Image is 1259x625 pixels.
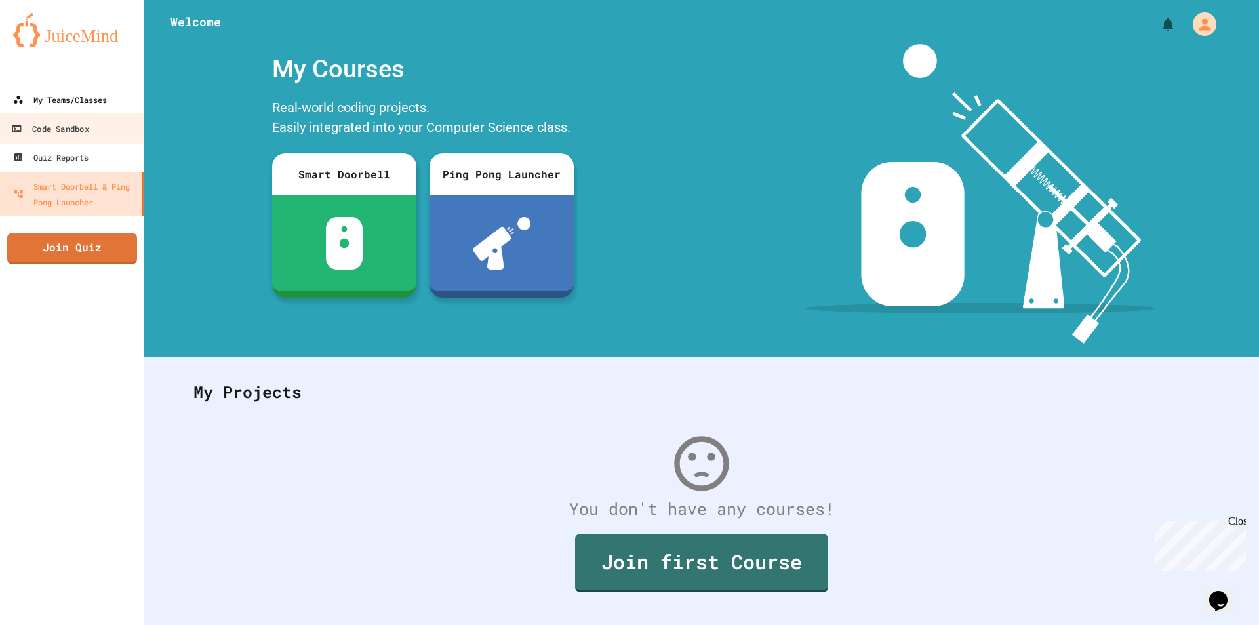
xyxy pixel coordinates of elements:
[575,534,828,592] a: Join first Course
[13,92,107,108] div: My Teams/Classes
[1204,573,1246,612] iframe: chat widget
[430,153,574,195] div: Ping Pong Launcher
[180,496,1223,521] div: You don't have any courses!
[266,94,580,144] div: Real-world coding projects. Easily integrated into your Computer Science class.
[805,44,1156,344] img: banner-image-my-projects.png
[7,233,137,264] a: Join Quiz
[1179,9,1220,39] div: My Account
[272,153,416,195] div: Smart Doorbell
[326,217,363,270] img: sdb-white.svg
[473,217,531,270] img: ppl-with-ball.png
[11,121,89,137] div: Code Sandbox
[266,44,580,94] div: My Courses
[13,178,136,210] div: Smart Doorbell & Ping Pong Launcher
[1136,13,1179,35] div: My Notifications
[13,150,89,165] div: Quiz Reports
[180,367,1223,418] div: My Projects
[13,13,131,47] img: logo-orange.svg
[1150,515,1246,571] iframe: chat widget
[5,5,90,83] div: Chat with us now!Close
